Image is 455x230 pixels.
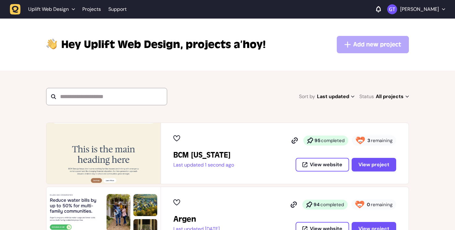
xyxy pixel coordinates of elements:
[367,137,370,144] strong: 3
[28,6,69,12] span: Uplift Web Design
[320,202,344,208] span: completed
[310,162,342,167] span: View website
[314,202,320,208] strong: 94
[173,214,220,224] h2: Argen
[376,92,409,101] span: All projects
[296,158,349,171] button: View website
[367,202,370,208] strong: 0
[387,4,445,14] button: [PERSON_NAME]
[371,137,392,144] span: remaining
[299,92,315,101] span: Sort by
[173,162,234,168] p: Last updated 1 second ago
[317,92,354,101] span: Last updated
[337,36,409,53] button: Add new project
[82,4,101,15] a: Projects
[61,37,183,52] span: Uplift Web Design
[321,137,344,144] span: completed
[352,158,396,171] button: View project
[400,6,439,12] p: [PERSON_NAME]
[358,161,389,168] span: View project
[353,40,401,49] span: Add new project
[387,4,397,14] img: Graham Thompson
[108,6,127,12] a: Support
[46,37,58,50] img: hi-hand
[61,37,266,52] p: projects a’hoy!
[314,137,320,144] strong: 95
[173,150,234,160] h2: BCM Georgia
[371,202,392,208] span: remaining
[359,92,374,101] span: Status
[46,123,161,184] img: BCM Georgia
[10,4,79,15] button: Uplift Web Design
